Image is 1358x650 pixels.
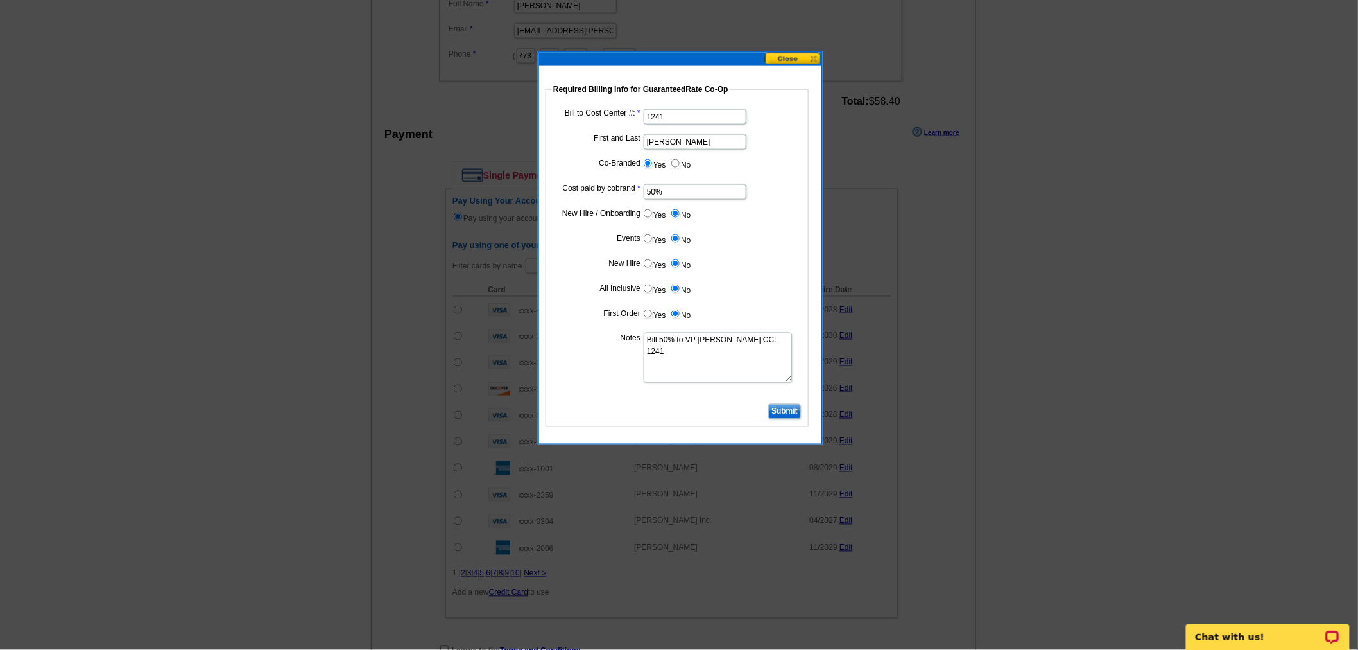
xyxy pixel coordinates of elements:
[552,83,730,95] legend: Required Billing Info for GuaranteedRate Co-Op
[670,156,691,171] label: No
[555,258,640,269] label: New Hire
[644,333,792,383] textarea: Bill 50% to VP [PERSON_NAME] CC: 1241
[644,234,652,243] input: Yes
[555,132,640,144] label: First and Last
[555,107,640,119] label: Bill to Cost Center #:
[555,157,640,169] label: Co-Branded
[670,281,691,296] label: No
[671,159,680,168] input: No
[555,182,640,194] label: Cost paid by cobrand
[644,310,652,318] input: Yes
[768,404,801,419] input: Submit
[642,306,666,321] label: Yes
[644,159,652,168] input: Yes
[670,256,691,271] label: No
[671,234,680,243] input: No
[555,233,640,244] label: Events
[642,156,666,171] label: Yes
[555,207,640,219] label: New Hire / Onboarding
[1178,610,1358,650] iframe: LiveChat chat widget
[670,231,691,246] label: No
[555,333,640,344] label: Notes
[644,209,652,218] input: Yes
[644,285,652,293] input: Yes
[642,231,666,246] label: Yes
[642,256,666,271] label: Yes
[671,259,680,268] input: No
[555,308,640,319] label: First Order
[555,283,640,294] label: All Inclusive
[642,206,666,221] label: Yes
[671,310,680,318] input: No
[671,285,680,293] input: No
[670,306,691,321] label: No
[671,209,680,218] input: No
[642,281,666,296] label: Yes
[644,259,652,268] input: Yes
[670,206,691,221] label: No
